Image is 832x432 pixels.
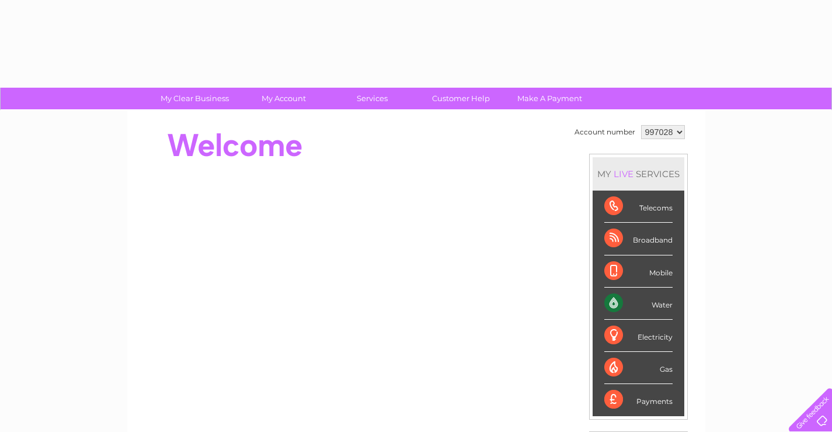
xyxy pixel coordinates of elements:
[593,157,684,191] div: MY SERVICES
[604,223,673,255] div: Broadband
[413,88,509,109] a: Customer Help
[572,122,638,142] td: Account number
[604,255,673,288] div: Mobile
[502,88,598,109] a: Make A Payment
[604,191,673,223] div: Telecoms
[147,88,243,109] a: My Clear Business
[604,288,673,320] div: Water
[604,384,673,416] div: Payments
[235,88,332,109] a: My Account
[604,320,673,352] div: Electricity
[604,352,673,384] div: Gas
[324,88,420,109] a: Services
[611,168,636,179] div: LIVE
